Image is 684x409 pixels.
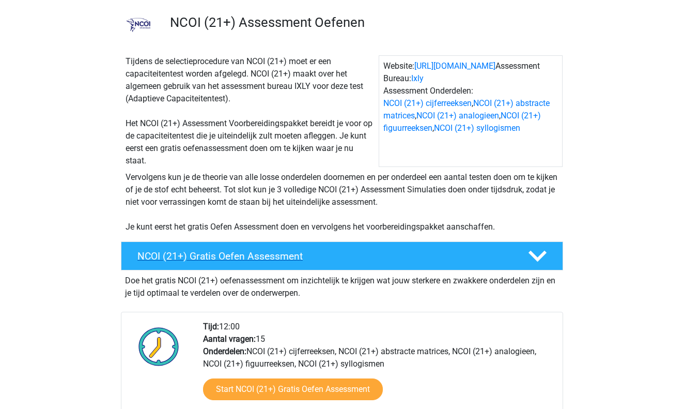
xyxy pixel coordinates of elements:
[434,123,520,133] a: NCOI (21+) syllogismen
[121,55,379,167] div: Tijdens de selectieprocedure van NCOI (21+) moet er een capaciteitentest worden afgelegd. NCOI (2...
[411,73,424,83] a: Ixly
[133,321,185,372] img: Klok
[203,346,246,356] b: Onderdelen:
[137,250,511,262] h4: NCOI (21+) Gratis Oefen Assessment
[416,111,499,120] a: NCOI (21+) analogieen
[203,378,383,400] a: Start NCOI (21+) Gratis Oefen Assessment
[414,61,495,71] a: [URL][DOMAIN_NAME]
[117,241,567,270] a: NCOI (21+) Gratis Oefen Assessment
[121,270,563,299] div: Doe het gratis NCOI (21+) oefenassessment om inzichtelijk te krijgen wat jouw sterkere en zwakker...
[121,171,563,233] div: Vervolgens kun je de theorie van alle losse onderdelen doornemen en per onderdeel een aantal test...
[203,334,256,344] b: Aantal vragen:
[170,14,555,31] h3: NCOI (21+) Assessment Oefenen
[203,322,219,331] b: Tijd:
[383,98,472,108] a: NCOI (21+) cijferreeksen
[379,55,563,167] div: Website: Assessment Bureau: Assessment Onderdelen: , , , ,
